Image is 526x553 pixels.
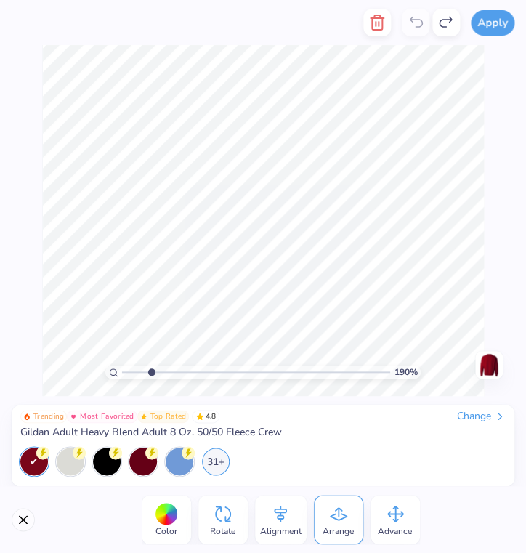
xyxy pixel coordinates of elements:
span: Alignment [260,525,302,536]
span: Advance [378,525,412,536]
button: Badge Button [137,410,190,423]
span: Top Rated [150,413,187,420]
div: 31+ [202,448,230,475]
span: Arrange [323,525,354,536]
img: Top Rated sort [140,413,147,420]
span: 190 % [394,366,417,379]
span: 4.8 [192,410,219,423]
span: Trending [33,413,64,420]
button: Apply [471,10,514,36]
div: Change [457,410,506,423]
button: Close [12,508,35,531]
button: Badge Button [20,410,67,423]
span: Rotate [210,525,235,536]
span: Color [155,525,177,536]
span: Most Favorited [80,413,134,420]
img: Trending sort [23,413,31,420]
img: Most Favorited sort [70,413,77,420]
span: Gildan Adult Heavy Blend Adult 8 Oz. 50/50 Fleece Crew [20,426,282,439]
img: Back [477,353,501,376]
button: Badge Button [67,410,137,423]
